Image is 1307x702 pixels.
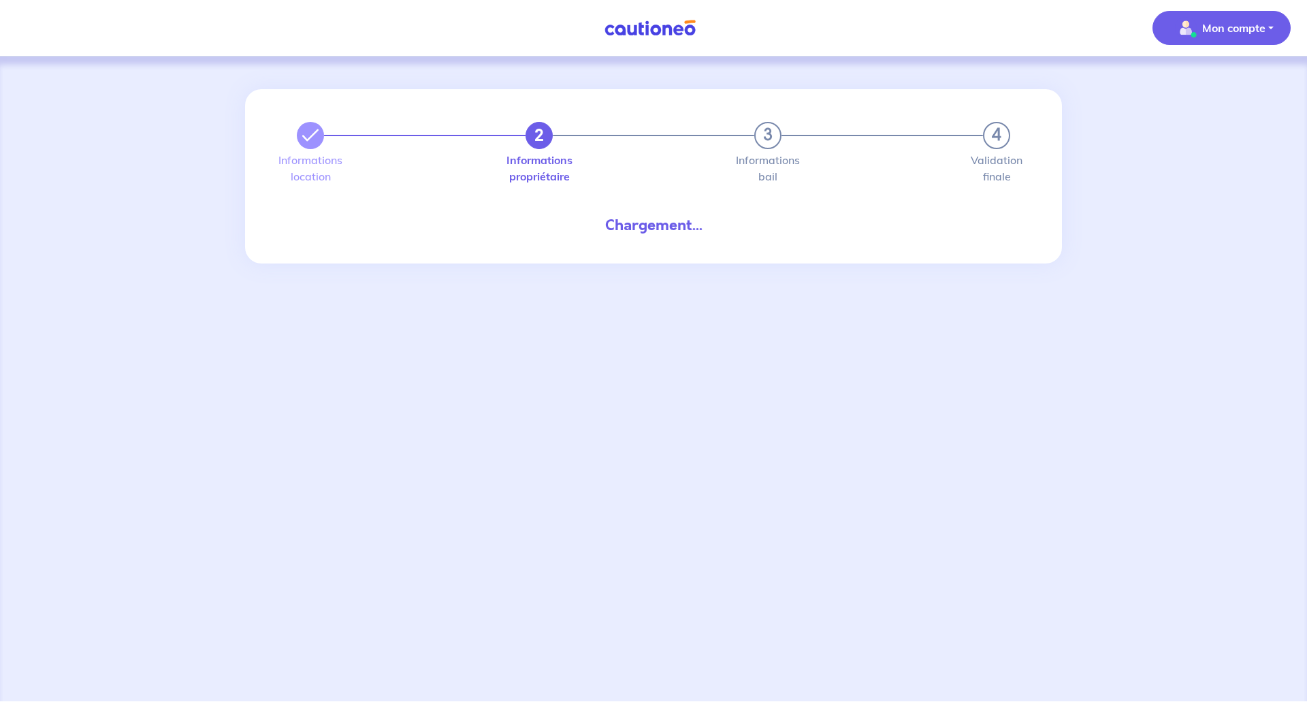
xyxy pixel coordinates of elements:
[754,155,781,182] label: Informations bail
[1202,20,1265,36] p: Mon compte
[599,20,701,37] img: Cautioneo
[1152,11,1291,45] button: illu_account_valid_menu.svgMon compte
[526,122,553,149] button: 2
[297,155,324,182] label: Informations location
[1175,17,1197,39] img: illu_account_valid_menu.svg
[286,214,1021,236] div: Chargement...
[983,155,1010,182] label: Validation finale
[526,155,553,182] label: Informations propriétaire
